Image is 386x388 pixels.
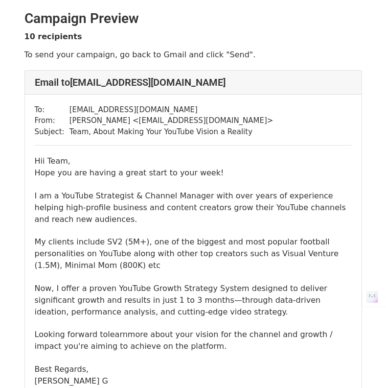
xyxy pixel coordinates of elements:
[24,32,82,41] strong: 10 recipients
[24,49,362,60] p: To send your campaign, go back to Gmail and click "Send".
[69,104,273,116] td: [EMAIL_ADDRESS][DOMAIN_NAME]
[35,191,346,224] span: I am a YouTube Strategist & Channel Manager with over years of experience helping high-profile bu...
[35,284,327,316] span: Now, I offer a proven YouTube Growth Strategy System designed to deliver significant growth and r...
[108,330,128,339] span: learn
[35,115,69,126] td: From:
[69,126,273,138] td: Team, About Making Your YouTube Vision a Reality
[69,115,273,126] td: [PERSON_NAME] < [EMAIL_ADDRESS][DOMAIN_NAME] >
[35,237,339,270] span: My clients include SV2 (5M+), one of the biggest and most popular football personalities on YouTu...
[35,364,89,374] span: Best Regards,
[35,376,108,386] span: [PERSON_NAME] G
[35,104,69,116] td: To:
[35,126,69,138] td: Subject:
[35,156,70,166] span: Hii Team,
[35,330,333,351] span: Looking forward to more about your vision for the channel and growth / impact you're aiming to ac...
[35,168,224,177] span: Hope you are having a great start to your week!
[24,10,362,27] h2: Campaign Preview
[35,76,352,88] h4: Email to [EMAIL_ADDRESS][DOMAIN_NAME]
